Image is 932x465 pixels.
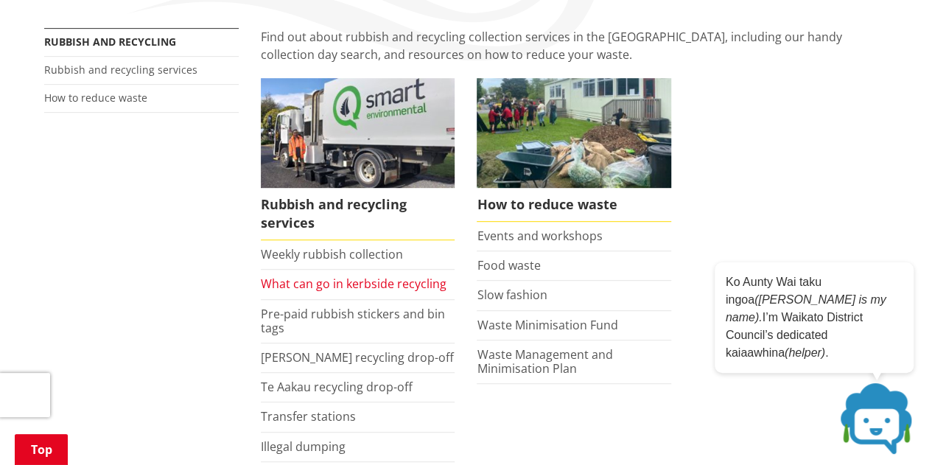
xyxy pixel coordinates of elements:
em: ([PERSON_NAME] is my name). [726,293,886,324]
a: Transfer stations [261,408,356,424]
a: Waste Management and Minimisation Plan [477,346,612,377]
a: Pre-paid rubbish stickers and bin tags [261,306,445,336]
a: [PERSON_NAME] recycling drop-off [261,349,454,366]
p: Find out about rubbish and recycling collection services in the [GEOGRAPHIC_DATA], including our ... [261,28,889,63]
a: Top [15,434,68,465]
a: Rubbish and recycling [44,35,176,49]
a: Illegal dumping [261,438,346,455]
a: Weekly rubbish collection [261,246,403,262]
a: How to reduce waste [477,78,671,222]
span: Rubbish and recycling services [261,188,455,240]
p: Ko Aunty Wai taku ingoa I’m Waikato District Council’s dedicated kaiaawhina . [726,273,903,362]
a: Food waste [477,257,540,273]
span: How to reduce waste [477,188,671,222]
a: How to reduce waste [44,91,147,105]
a: Te Aakau recycling drop-off [261,379,413,395]
a: Rubbish and recycling services [44,63,197,77]
a: Rubbish and recycling services [261,78,455,240]
a: Slow fashion [477,287,547,303]
img: Reducing waste [477,78,671,187]
a: What can go in kerbside recycling [261,276,446,292]
a: Events and workshops [477,228,602,244]
em: (helper) [785,346,825,359]
img: Rubbish and recycling services [261,78,455,187]
a: Waste Minimisation Fund [477,317,617,333]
